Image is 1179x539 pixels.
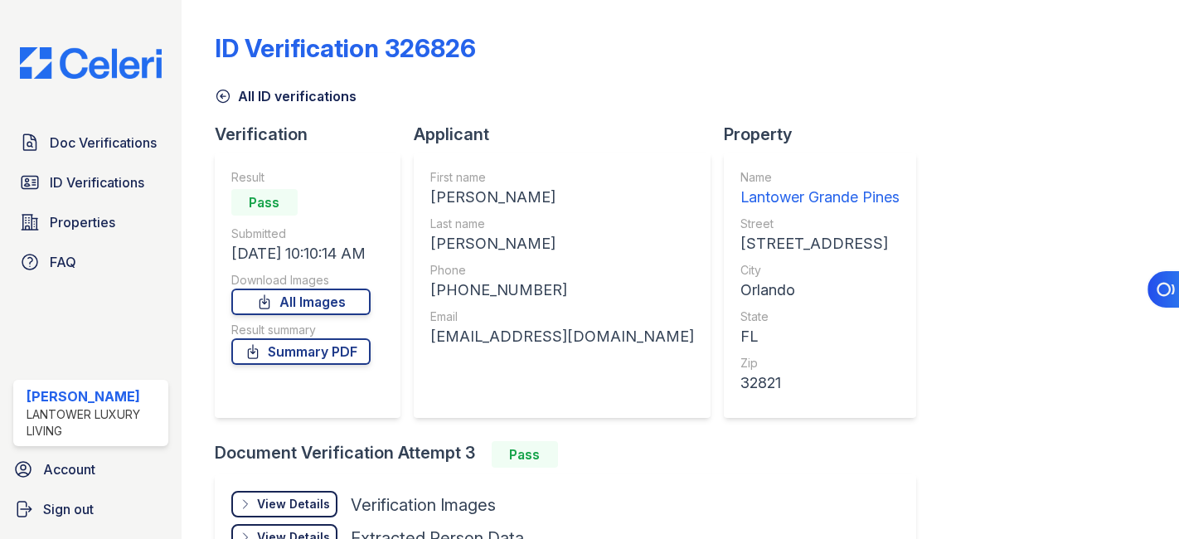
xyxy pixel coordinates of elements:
[231,226,371,242] div: Submitted
[740,262,900,279] div: City
[740,169,900,209] a: Name Lantower Grande Pines
[724,123,929,146] div: Property
[430,216,694,232] div: Last name
[231,338,371,365] a: Summary PDF
[50,172,144,192] span: ID Verifications
[740,216,900,232] div: Street
[43,459,95,479] span: Account
[740,232,900,255] div: [STREET_ADDRESS]
[7,453,175,486] a: Account
[740,279,900,302] div: Orlando
[13,206,168,239] a: Properties
[50,133,157,153] span: Doc Verifications
[50,252,76,272] span: FAQ
[430,169,694,186] div: First name
[740,371,900,395] div: 32821
[257,496,330,512] div: View Details
[430,308,694,325] div: Email
[27,386,162,406] div: [PERSON_NAME]
[50,212,115,232] span: Properties
[430,232,694,255] div: [PERSON_NAME]
[7,47,175,79] img: CE_Logo_Blue-a8612792a0a2168367f1c8372b55b34899dd931a85d93a1a3d3e32e68fde9ad4.png
[215,33,476,63] div: ID Verification 326826
[231,189,298,216] div: Pass
[231,272,371,289] div: Download Images
[7,493,175,526] a: Sign out
[13,126,168,159] a: Doc Verifications
[740,355,900,371] div: Zip
[215,123,414,146] div: Verification
[430,325,694,348] div: [EMAIL_ADDRESS][DOMAIN_NAME]
[740,325,900,348] div: FL
[740,169,900,186] div: Name
[215,86,357,106] a: All ID verifications
[351,493,496,517] div: Verification Images
[740,308,900,325] div: State
[430,279,694,302] div: [PHONE_NUMBER]
[231,289,371,315] a: All Images
[13,166,168,199] a: ID Verifications
[13,245,168,279] a: FAQ
[430,262,694,279] div: Phone
[231,322,371,338] div: Result summary
[1109,473,1162,522] iframe: chat widget
[215,441,929,468] div: Document Verification Attempt 3
[740,186,900,209] div: Lantower Grande Pines
[492,441,558,468] div: Pass
[414,123,724,146] div: Applicant
[231,242,371,265] div: [DATE] 10:10:14 AM
[430,186,694,209] div: [PERSON_NAME]
[231,169,371,186] div: Result
[27,406,162,439] div: Lantower Luxury Living
[43,499,94,519] span: Sign out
